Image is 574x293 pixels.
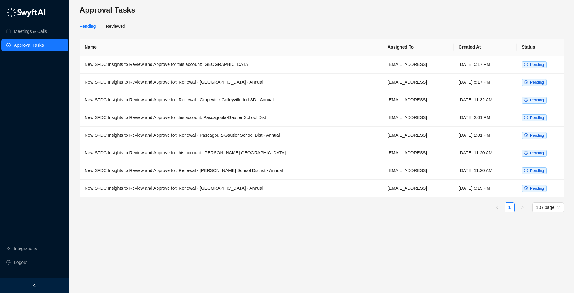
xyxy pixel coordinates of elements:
[80,109,382,127] td: New SFDC Insights to Review and Approve for this account: Pascagoula-Gautier School Dist
[454,91,517,109] td: [DATE] 11:32 AM
[382,180,454,197] td: [EMAIL_ADDRESS]
[530,116,544,120] span: Pending
[524,186,528,190] span: clock-circle
[454,56,517,74] td: [DATE] 5:17 PM
[524,116,528,119] span: clock-circle
[530,169,544,173] span: Pending
[524,169,528,172] span: clock-circle
[382,39,454,56] th: Assigned To
[524,98,528,102] span: clock-circle
[382,127,454,144] td: [EMAIL_ADDRESS]
[454,180,517,197] td: [DATE] 5:19 PM
[80,144,382,162] td: New SFDC Insights to Review and Approve for this account: [PERSON_NAME][GEOGRAPHIC_DATA]
[80,91,382,109] td: New SFDC Insights to Review and Approve for: Renewal - Grapevine-Colleyville Ind SD - Annual
[524,133,528,137] span: clock-circle
[524,63,528,66] span: clock-circle
[530,80,544,85] span: Pending
[530,186,544,191] span: Pending
[382,109,454,127] td: [EMAIL_ADDRESS]
[505,203,514,212] a: 1
[532,202,564,212] div: Page Size
[505,202,515,212] li: 1
[80,74,382,91] td: New SFDC Insights to Review and Approve for: Renewal - [GEOGRAPHIC_DATA] - Annual
[454,109,517,127] td: [DATE] 2:01 PM
[492,202,502,212] button: left
[382,91,454,109] td: [EMAIL_ADDRESS]
[80,23,96,30] div: Pending
[517,202,527,212] li: Next Page
[492,202,502,212] li: Previous Page
[382,56,454,74] td: [EMAIL_ADDRESS]
[530,133,544,138] span: Pending
[454,144,517,162] td: [DATE] 11:20 AM
[382,74,454,91] td: [EMAIL_ADDRESS]
[80,39,382,56] th: Name
[454,127,517,144] td: [DATE] 2:01 PM
[524,80,528,84] span: clock-circle
[454,74,517,91] td: [DATE] 5:17 PM
[517,202,527,212] button: right
[14,256,27,269] span: Logout
[454,162,517,180] td: [DATE] 11:20 AM
[6,8,46,17] img: logo-05li4sbe.png
[80,5,564,15] h3: Approval Tasks
[80,127,382,144] td: New SFDC Insights to Review and Approve for: Renewal - Pascagoula-Gautier School Dist - Annual
[80,180,382,197] td: New SFDC Insights to Review and Approve for: Renewal - [GEOGRAPHIC_DATA] - Annual
[14,39,44,51] a: Approval Tasks
[530,63,544,67] span: Pending
[536,203,560,212] span: 10 / page
[454,39,517,56] th: Created At
[14,25,47,38] a: Meetings & Calls
[382,144,454,162] td: [EMAIL_ADDRESS]
[382,162,454,180] td: [EMAIL_ADDRESS]
[524,151,528,155] span: clock-circle
[530,151,544,155] span: Pending
[14,242,37,255] a: Integrations
[495,206,499,209] span: left
[6,260,11,265] span: logout
[33,283,37,288] span: left
[80,56,382,74] td: New SFDC Insights to Review and Approve for this account: [GEOGRAPHIC_DATA]
[517,39,564,56] th: Status
[106,23,125,30] div: Reviewed
[530,98,544,102] span: Pending
[520,206,524,209] span: right
[80,162,382,180] td: New SFDC Insights to Review and Approve for: Renewal - [PERSON_NAME] School District - Annual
